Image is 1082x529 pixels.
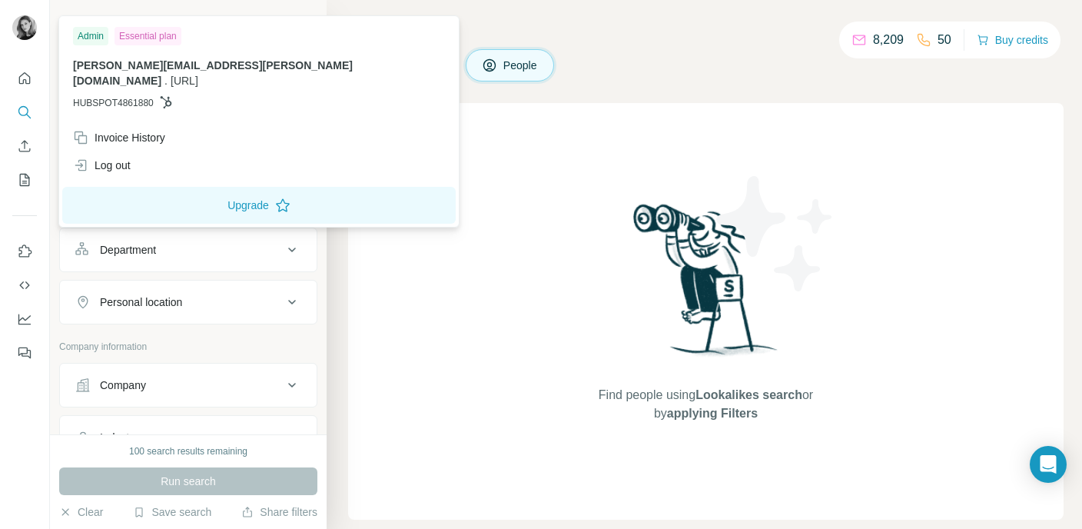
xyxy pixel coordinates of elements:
[60,367,317,404] button: Company
[503,58,539,73] span: People
[129,444,247,458] div: 100 search results remaining
[59,14,108,28] div: New search
[582,386,828,423] span: Find people using or by
[73,59,353,87] span: [PERSON_NAME][EMAIL_ADDRESS][PERSON_NAME][DOMAIN_NAME]
[59,340,317,354] p: Company information
[873,31,904,49] p: 8,209
[100,242,156,258] div: Department
[171,75,198,87] span: [URL]
[164,75,168,87] span: .
[60,419,317,456] button: Industry
[12,65,37,92] button: Quick start
[12,98,37,126] button: Search
[12,271,37,299] button: Use Surfe API
[241,504,317,520] button: Share filters
[60,284,317,321] button: Personal location
[60,231,317,268] button: Department
[73,158,131,173] div: Log out
[12,132,37,160] button: Enrich CSV
[62,187,456,224] button: Upgrade
[1030,446,1067,483] div: Open Intercom Messenger
[100,294,182,310] div: Personal location
[100,430,138,445] div: Industry
[267,9,327,32] button: Hide
[348,18,1064,40] h4: Search
[695,388,802,401] span: Lookalikes search
[12,305,37,333] button: Dashboard
[626,200,786,371] img: Surfe Illustration - Woman searching with binoculars
[977,29,1048,51] button: Buy credits
[938,31,951,49] p: 50
[100,378,146,393] div: Company
[133,504,211,520] button: Save search
[12,15,37,40] img: Avatar
[73,27,108,45] div: Admin
[115,27,181,45] div: Essential plan
[12,238,37,265] button: Use Surfe on LinkedIn
[59,504,103,520] button: Clear
[73,130,165,145] div: Invoice History
[706,165,845,303] img: Surfe Illustration - Stars
[667,407,758,420] span: applying Filters
[73,96,154,110] span: HUBSPOT4861880
[12,166,37,194] button: My lists
[12,339,37,367] button: Feedback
